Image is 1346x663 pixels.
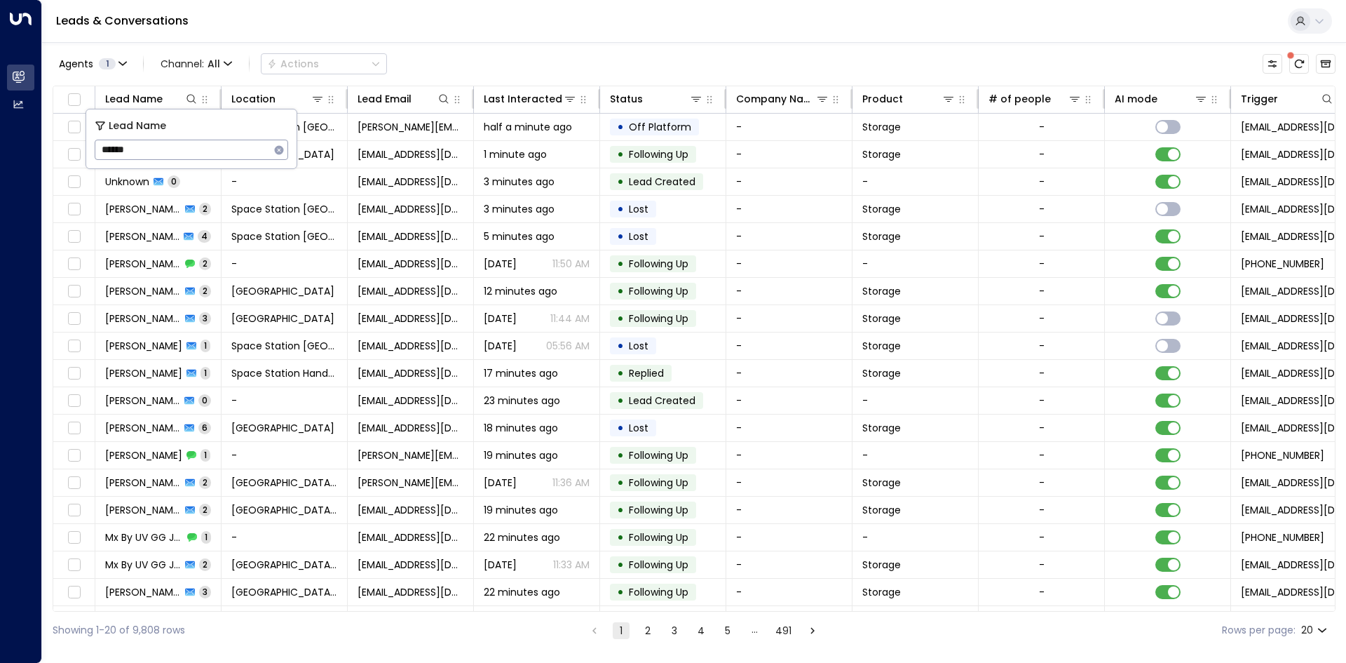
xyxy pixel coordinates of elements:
[852,387,979,414] td: -
[1039,530,1045,544] div: -
[199,476,211,488] span: 2
[65,255,83,273] span: Toggle select row
[358,503,463,517] span: Rawlingssr1959@gmail.com
[617,553,624,577] div: •
[200,449,210,461] span: 1
[1241,257,1324,271] span: +447779682979
[1039,312,1045,326] div: -
[1115,91,1157,107] div: AI mode
[1039,147,1045,161] div: -
[629,147,688,161] span: Following Up
[231,366,337,380] span: Space Station Handsworth
[231,312,334,326] span: Space Station Slough
[726,497,852,523] td: -
[200,340,210,351] span: 1
[484,366,558,380] span: 17 minutes ago
[629,503,688,517] span: Following Up
[804,622,821,639] button: Go to next page
[105,175,149,189] span: Unknown
[629,229,648,243] span: Lost
[105,394,180,408] span: Rosie Jakhu
[155,54,238,74] button: Channel:All
[862,585,901,599] span: Storage
[208,58,220,69] span: All
[358,530,463,544] span: bjv@hib.com
[629,339,648,353] span: Lost
[726,333,852,359] td: -
[199,285,211,297] span: 2
[1039,202,1045,216] div: -
[617,471,624,495] div: •
[198,394,211,406] span: 0
[726,579,852,605] td: -
[105,91,163,107] div: Lead Name
[773,622,794,639] button: Go to page 491
[358,312,463,326] span: test@test.com
[617,170,624,194] div: •
[484,202,555,216] span: 3 minutes ago
[862,91,903,107] div: Product
[1039,585,1045,599] div: -
[617,225,624,248] div: •
[629,120,691,134] span: Off Platform
[862,503,901,517] span: Storage
[546,339,590,353] p: 05:56 AM
[65,392,83,410] span: Toggle select row
[726,196,852,222] td: -
[231,229,337,243] span: Space Station Wakefield
[988,91,1082,107] div: # of people
[261,53,387,74] button: Actions
[553,558,590,572] p: 11:33 AM
[65,146,83,163] span: Toggle select row
[65,529,83,547] span: Toggle select row
[65,228,83,246] span: Toggle select row
[726,360,852,387] td: -
[617,115,624,139] div: •
[231,339,337,353] span: Space Station Wakefield
[231,91,325,107] div: Location
[862,421,901,435] span: Storage
[358,120,463,134] span: peter.boswell@ymail.com
[484,421,558,435] span: 18 minutes ago
[65,310,83,328] span: Toggle select row
[1289,54,1309,74] span: There are new threads available. Refresh the grid to view the latest updates.
[1039,229,1045,243] div: -
[199,558,211,570] span: 2
[484,585,560,599] span: 22 minutes ago
[1241,530,1324,544] span: +447856365213
[862,202,901,216] span: Storage
[484,91,562,107] div: Last Interacted
[105,421,180,435] span: Hawa Dirie
[862,366,901,380] span: Storage
[1241,91,1334,107] div: Trigger
[231,476,337,490] span: Space Station Kilburn
[358,339,463,353] span: test@test.com
[1039,448,1045,462] div: -
[484,175,555,189] span: 3 minutes ago
[358,91,451,107] div: Lead Email
[726,114,852,140] td: -
[585,622,822,639] nav: pagination navigation
[617,252,624,276] div: •
[736,91,815,107] div: Company Name
[222,250,348,277] td: -
[852,168,979,195] td: -
[719,622,736,639] button: Go to page 5
[552,257,590,271] p: 11:50 AM
[862,147,901,161] span: Storage
[1039,339,1045,353] div: -
[1039,257,1045,271] div: -
[199,504,211,516] span: 2
[105,91,198,107] div: Lead Name
[358,147,463,161] span: filmalessio@gmail.com
[65,119,83,136] span: Toggle select row
[65,584,83,601] span: Toggle select row
[1222,623,1296,638] label: Rows per page:
[1115,91,1208,107] div: AI mode
[726,469,852,496] td: -
[65,420,83,437] span: Toggle select row
[105,339,182,353] span: Nikola Testing
[358,91,412,107] div: Lead Email
[484,503,558,517] span: 19 minutes ago
[1039,366,1045,380] div: -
